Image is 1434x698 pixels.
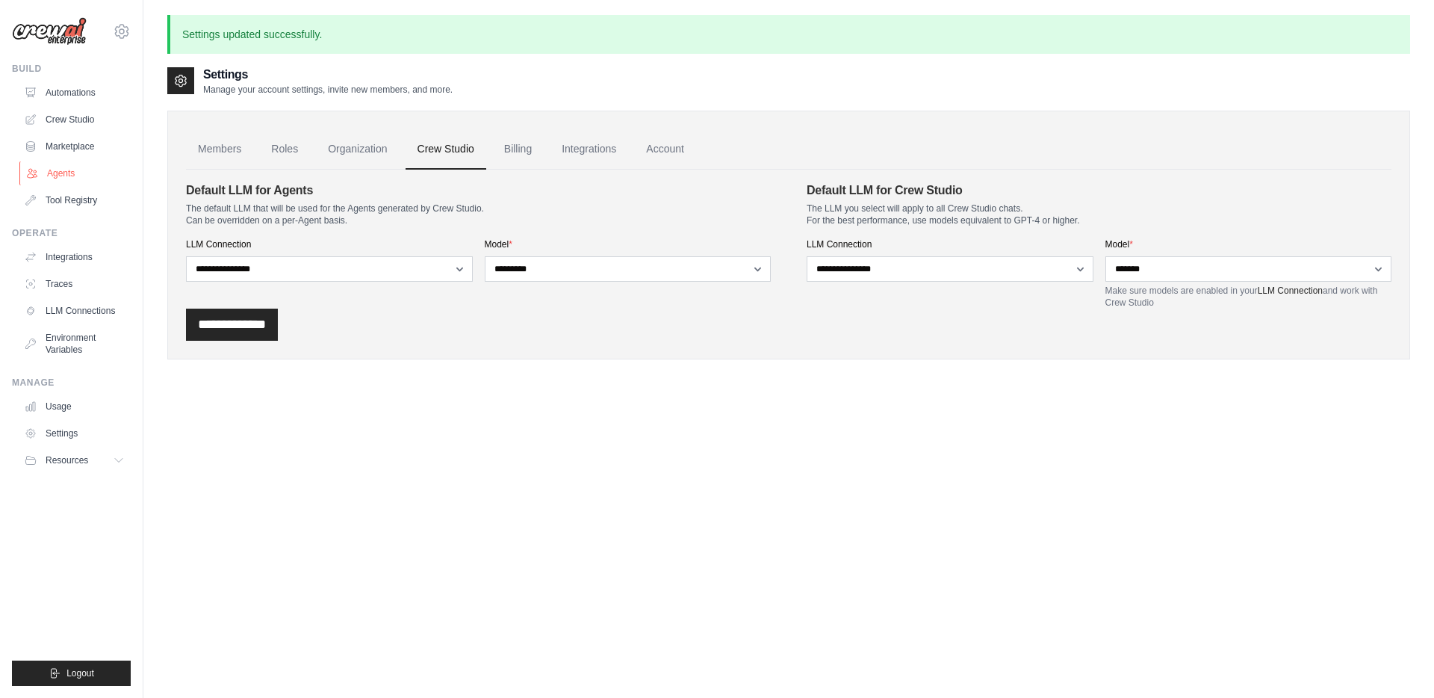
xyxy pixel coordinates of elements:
[1258,285,1323,296] a: LLM Connection
[12,377,131,389] div: Manage
[46,454,88,466] span: Resources
[406,129,486,170] a: Crew Studio
[18,81,131,105] a: Automations
[18,326,131,362] a: Environment Variables
[12,661,131,686] button: Logout
[18,448,131,472] button: Resources
[186,238,473,250] label: LLM Connection
[18,188,131,212] a: Tool Registry
[634,129,696,170] a: Account
[12,17,87,46] img: Logo
[807,203,1391,226] p: The LLM you select will apply to all Crew Studio chats. For the best performance, use models equi...
[19,161,132,185] a: Agents
[12,227,131,239] div: Operate
[167,15,1410,54] p: Settings updated successfully.
[186,129,253,170] a: Members
[18,272,131,296] a: Traces
[485,238,772,250] label: Model
[12,63,131,75] div: Build
[203,84,453,96] p: Manage your account settings, invite new members, and more.
[1105,238,1392,250] label: Model
[550,129,628,170] a: Integrations
[18,299,131,323] a: LLM Connections
[492,129,544,170] a: Billing
[18,245,131,269] a: Integrations
[18,395,131,419] a: Usage
[807,238,1093,250] label: LLM Connection
[203,66,453,84] h2: Settings
[18,421,131,445] a: Settings
[259,129,310,170] a: Roles
[186,182,771,200] h4: Default LLM for Agents
[66,667,94,679] span: Logout
[18,108,131,132] a: Crew Studio
[1105,285,1392,309] p: Make sure models are enabled in your and work with Crew Studio
[18,135,131,158] a: Marketplace
[807,182,1391,200] h4: Default LLM for Crew Studio
[186,203,771,226] p: The default LLM that will be used for the Agents generated by Crew Studio. Can be overridden on a...
[316,129,399,170] a: Organization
